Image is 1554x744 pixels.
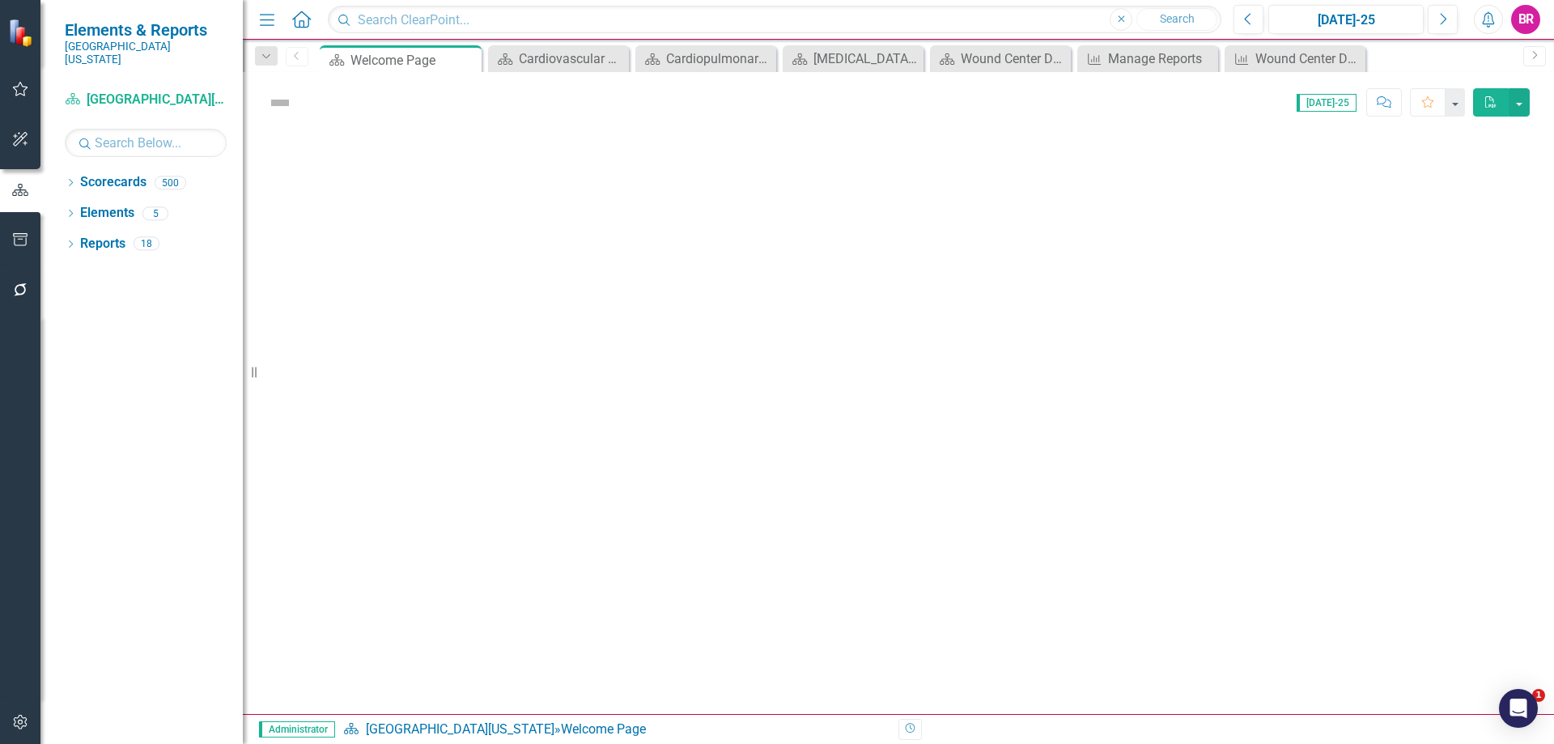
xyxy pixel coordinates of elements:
div: Cardiovascular Testing Dashboard [519,49,625,69]
button: [DATE]-25 [1268,5,1424,34]
img: Not Defined [267,90,293,116]
div: Manage Reports [1108,49,1214,69]
div: [MEDICAL_DATA] - DCI (Contracted Staff) Dashboard [813,49,919,69]
div: 18 [134,237,159,251]
input: Search Below... [65,129,227,157]
div: Wound Center Dashboard [961,49,1067,69]
a: Reports [80,235,125,253]
span: Search [1160,12,1195,25]
span: Administrator [259,721,335,738]
img: ClearPoint Strategy [8,19,36,47]
span: Elements & Reports [65,20,227,40]
a: Cardiovascular Testing Dashboard [492,49,625,69]
input: Search ClearPoint... [328,6,1221,34]
div: Wound Center Data Report [1255,49,1361,69]
a: Elements [80,204,134,223]
div: 500 [155,176,186,189]
span: [DATE]-25 [1297,94,1357,112]
div: 5 [142,206,168,220]
a: Scorecards [80,173,146,192]
a: Cardiopulmonary Rehab Dashboard [639,49,772,69]
a: Manage Reports [1081,49,1214,69]
div: Cardiopulmonary Rehab Dashboard [666,49,772,69]
a: [GEOGRAPHIC_DATA][US_STATE] [366,721,554,737]
a: [GEOGRAPHIC_DATA][US_STATE] [65,91,227,109]
div: Welcome Page [350,50,478,70]
a: [MEDICAL_DATA] - DCI (Contracted Staff) Dashboard [787,49,919,69]
span: 1 [1532,689,1545,702]
div: [DATE]-25 [1274,11,1418,30]
button: BR [1511,5,1540,34]
a: Wound Center Data Report [1229,49,1361,69]
a: Wound Center Dashboard [934,49,1067,69]
div: Welcome Page [561,721,646,737]
div: Open Intercom Messenger [1499,689,1538,728]
small: [GEOGRAPHIC_DATA][US_STATE] [65,40,227,66]
button: Search [1136,8,1217,31]
div: » [343,721,886,739]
